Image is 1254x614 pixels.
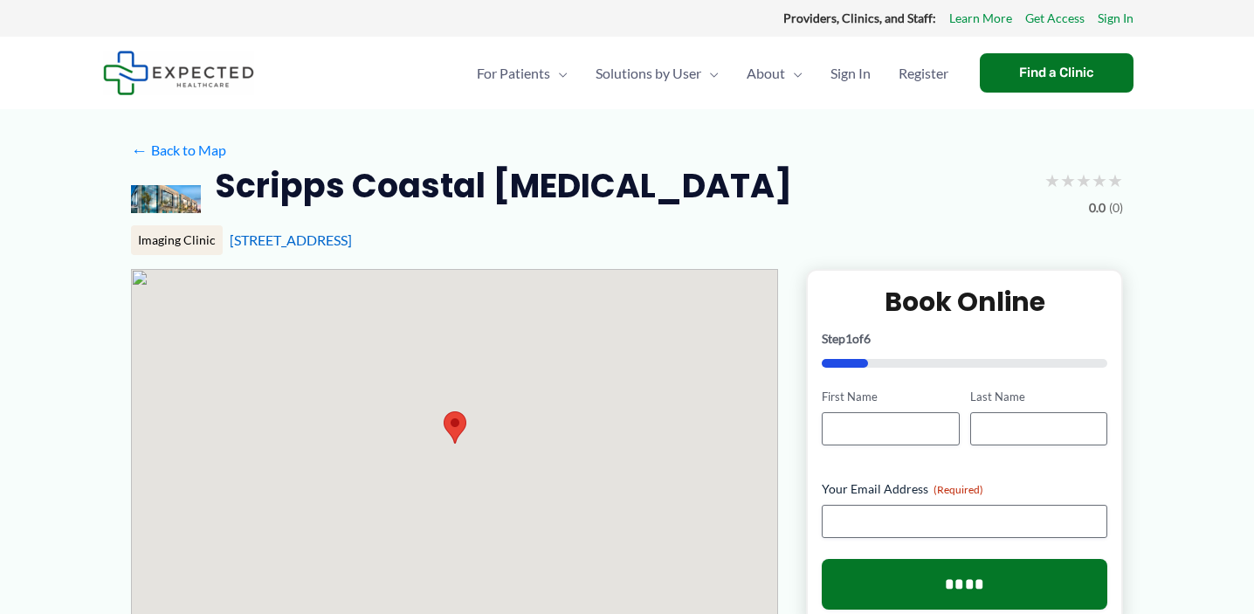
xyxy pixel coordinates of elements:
[477,43,550,104] span: For Patients
[949,7,1012,30] a: Learn More
[596,43,701,104] span: Solutions by User
[980,53,1133,93] a: Find a Clinic
[1098,7,1133,30] a: Sign In
[822,333,1107,345] p: Step of
[230,231,352,248] a: [STREET_ADDRESS]
[131,141,148,158] span: ←
[582,43,733,104] a: Solutions by UserMenu Toggle
[785,43,803,104] span: Menu Toggle
[215,164,792,207] h2: Scripps Coastal [MEDICAL_DATA]
[885,43,962,104] a: Register
[463,43,582,104] a: For PatientsMenu Toggle
[822,285,1107,319] h2: Book Online
[816,43,885,104] a: Sign In
[822,389,959,405] label: First Name
[1089,197,1106,219] span: 0.0
[970,389,1107,405] label: Last Name
[899,43,948,104] span: Register
[1092,164,1107,197] span: ★
[1076,164,1092,197] span: ★
[783,10,936,25] strong: Providers, Clinics, and Staff:
[103,51,254,95] img: Expected Healthcare Logo - side, dark font, small
[1107,164,1123,197] span: ★
[550,43,568,104] span: Menu Toggle
[701,43,719,104] span: Menu Toggle
[733,43,816,104] a: AboutMenu Toggle
[845,331,852,346] span: 1
[1109,197,1123,219] span: (0)
[934,483,983,496] span: (Required)
[1044,164,1060,197] span: ★
[1025,7,1085,30] a: Get Access
[1060,164,1076,197] span: ★
[747,43,785,104] span: About
[822,480,1107,498] label: Your Email Address
[131,137,226,163] a: ←Back to Map
[830,43,871,104] span: Sign In
[864,331,871,346] span: 6
[131,225,223,255] div: Imaging Clinic
[463,43,962,104] nav: Primary Site Navigation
